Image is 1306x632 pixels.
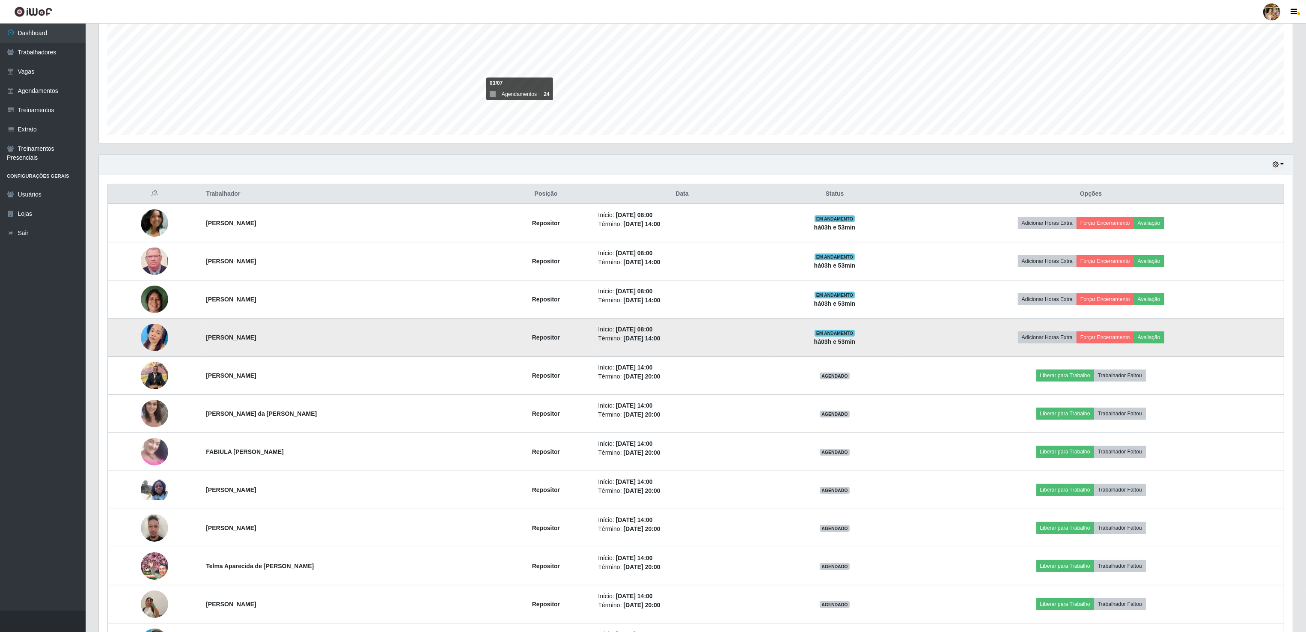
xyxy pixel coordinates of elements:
[141,427,168,476] img: 1753110543973.jpeg
[1036,522,1094,534] button: Liberar para Trabalho
[814,262,856,269] strong: há 03 h e 53 min
[616,554,653,561] time: [DATE] 14:00
[815,253,855,260] span: EM ANDAMENTO
[141,552,168,580] img: 1753488226695.jpeg
[1036,484,1094,496] button: Liberar para Trabalho
[624,602,660,608] time: [DATE] 20:00
[598,554,766,563] li: Início:
[616,364,653,371] time: [DATE] 14:00
[1077,217,1134,229] button: Forçar Encerramento
[1094,598,1146,610] button: Trabalhador Faltou
[206,334,256,341] strong: [PERSON_NAME]
[1036,598,1094,610] button: Liberar para Trabalho
[598,220,766,229] li: Término:
[206,448,284,455] strong: FABIULA [PERSON_NAME]
[1036,370,1094,382] button: Liberar para Trabalho
[532,258,560,265] strong: Repositor
[206,296,256,303] strong: [PERSON_NAME]
[624,335,660,342] time: [DATE] 14:00
[820,411,850,417] span: AGENDADO
[1077,331,1134,343] button: Forçar Encerramento
[141,281,168,317] img: 1750940552132.jpeg
[598,525,766,534] li: Término:
[593,184,771,204] th: Data
[206,563,314,569] strong: Telma Aparecida de [PERSON_NAME]
[141,510,168,546] img: 1753289887027.jpeg
[624,525,660,532] time: [DATE] 20:00
[532,563,560,569] strong: Repositor
[1134,255,1164,267] button: Avaliação
[598,211,766,220] li: Início:
[598,401,766,410] li: Início:
[1036,408,1094,420] button: Liberar para Trabalho
[206,601,256,608] strong: [PERSON_NAME]
[598,334,766,343] li: Término:
[1018,217,1077,229] button: Adicionar Horas Extra
[616,326,653,333] time: [DATE] 08:00
[815,215,855,222] span: EM ANDAMENTO
[141,480,168,500] img: 1753190771762.jpeg
[598,410,766,419] li: Término:
[1018,255,1077,267] button: Adicionar Horas Extra
[814,338,856,345] strong: há 03 h e 53 min
[1134,217,1164,229] button: Avaliação
[598,439,766,448] li: Início:
[598,372,766,381] li: Término:
[624,449,660,456] time: [DATE] 20:00
[815,330,855,337] span: EM ANDAMENTO
[820,373,850,379] span: AGENDADO
[598,601,766,610] li: Término:
[598,477,766,486] li: Início:
[598,325,766,334] li: Início:
[1077,255,1134,267] button: Forçar Encerramento
[624,373,660,380] time: [DATE] 20:00
[206,486,256,493] strong: [PERSON_NAME]
[820,449,850,456] span: AGENDADO
[532,220,560,227] strong: Repositor
[1134,293,1164,305] button: Avaliação
[206,410,317,417] strong: [PERSON_NAME] da [PERSON_NAME]
[1094,560,1146,572] button: Trabalhador Faltou
[14,6,52,17] img: CoreUI Logo
[1094,484,1146,496] button: Trabalhador Faltou
[499,184,593,204] th: Posição
[1094,408,1146,420] button: Trabalhador Faltou
[820,487,850,494] span: AGENDADO
[532,525,560,531] strong: Repositor
[532,296,560,303] strong: Repositor
[598,592,766,601] li: Início:
[598,448,766,457] li: Término:
[141,580,168,629] img: 1754244440146.jpeg
[1018,293,1077,305] button: Adicionar Horas Extra
[1094,370,1146,382] button: Trabalhador Faltou
[141,209,168,237] img: 1748893020398.jpeg
[206,525,256,531] strong: [PERSON_NAME]
[598,563,766,572] li: Término:
[532,486,560,493] strong: Repositor
[820,601,850,608] span: AGENDADO
[616,250,653,256] time: [DATE] 08:00
[598,363,766,372] li: Início:
[616,212,653,218] time: [DATE] 08:00
[598,287,766,296] li: Início:
[598,486,766,495] li: Término:
[206,372,256,379] strong: [PERSON_NAME]
[201,184,499,204] th: Trabalhador
[616,402,653,409] time: [DATE] 14:00
[1134,331,1164,343] button: Avaliação
[771,184,898,204] th: Status
[1036,560,1094,572] button: Liberar para Trabalho
[598,296,766,305] li: Término:
[616,478,653,485] time: [DATE] 14:00
[624,487,660,494] time: [DATE] 20:00
[141,357,168,394] img: 1748464437090.jpeg
[598,249,766,258] li: Início:
[598,516,766,525] li: Início:
[820,563,850,570] span: AGENDADO
[1094,446,1146,458] button: Trabalhador Faltou
[624,259,660,265] time: [DATE] 14:00
[624,563,660,570] time: [DATE] 20:00
[532,601,560,608] strong: Repositor
[532,410,560,417] strong: Repositor
[206,258,256,265] strong: [PERSON_NAME]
